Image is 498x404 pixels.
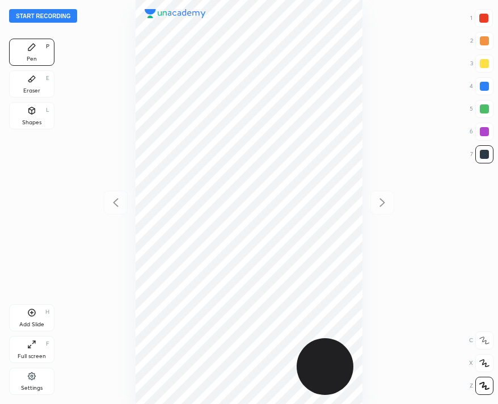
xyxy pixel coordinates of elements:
div: P [46,44,49,49]
div: Add Slide [19,322,44,327]
div: Shapes [22,120,41,125]
div: E [46,75,49,81]
div: Z [470,377,493,395]
div: H [45,309,49,315]
div: 5 [470,100,493,118]
div: 2 [470,32,493,50]
img: logo.38c385cc.svg [145,9,206,18]
div: 4 [470,77,493,95]
div: Eraser [23,88,40,94]
div: F [46,341,49,347]
div: Pen [27,56,37,62]
button: Start recording [9,9,77,23]
div: C [469,331,493,350]
div: 7 [470,145,493,163]
div: 6 [470,123,493,141]
div: Settings [21,385,43,391]
div: 1 [470,9,493,27]
div: 3 [470,54,493,73]
div: X [469,354,493,372]
div: L [46,107,49,113]
div: Full screen [18,354,46,359]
